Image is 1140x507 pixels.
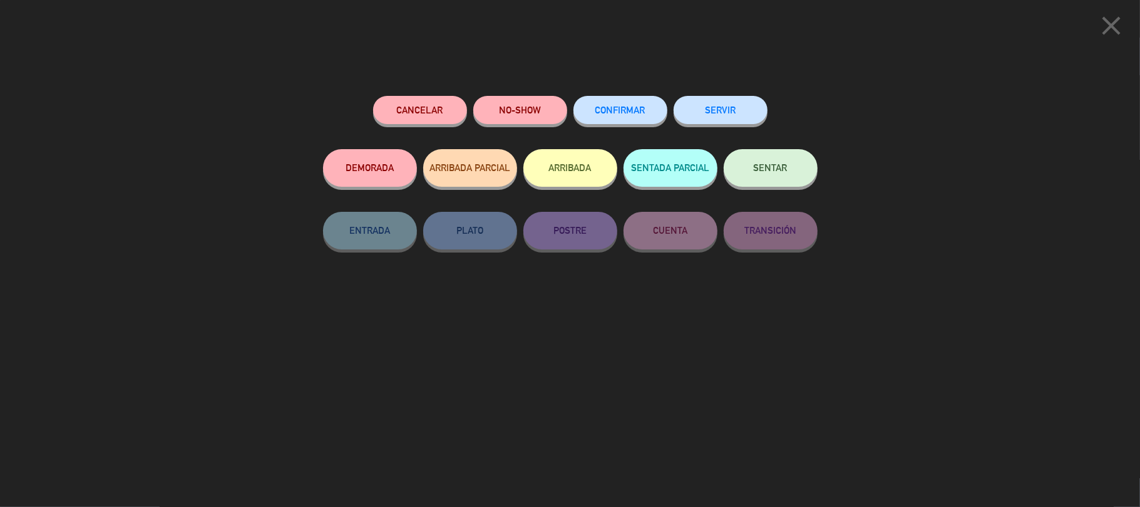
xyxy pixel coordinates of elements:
[595,105,645,115] span: CONFIRMAR
[724,149,818,187] button: SENTAR
[1096,10,1127,41] i: close
[323,212,417,249] button: ENTRADA
[373,96,467,124] button: Cancelar
[423,212,517,249] button: PLATO
[523,149,617,187] button: ARRIBADA
[624,212,717,249] button: CUENTA
[724,212,818,249] button: TRANSICIÓN
[423,149,517,187] button: ARRIBADA PARCIAL
[573,96,667,124] button: CONFIRMAR
[624,149,717,187] button: SENTADA PARCIAL
[674,96,768,124] button: SERVIR
[323,149,417,187] button: DEMORADA
[754,162,788,173] span: SENTAR
[473,96,567,124] button: NO-SHOW
[523,212,617,249] button: POSTRE
[429,162,510,173] span: ARRIBADA PARCIAL
[1092,9,1131,46] button: close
